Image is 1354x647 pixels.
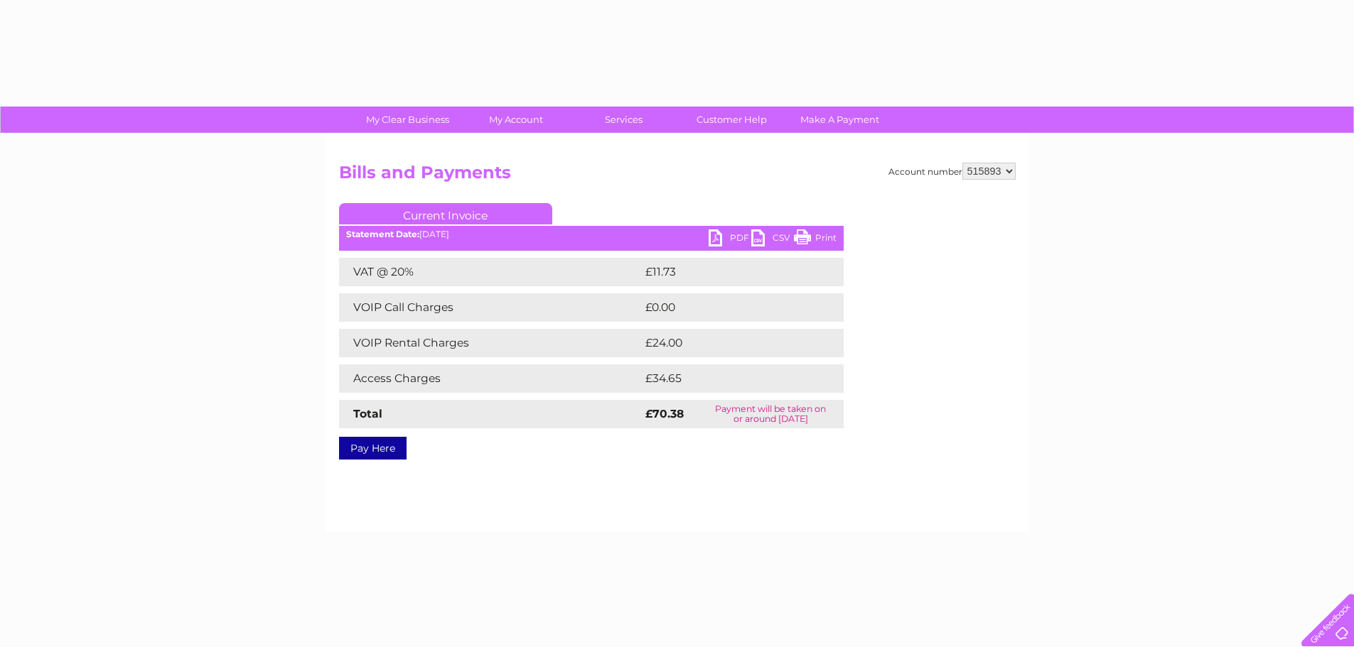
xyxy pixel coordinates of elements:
a: CSV [751,229,794,250]
a: Make A Payment [781,107,898,133]
a: My Account [457,107,574,133]
a: Pay Here [339,437,407,460]
a: Current Invoice [339,203,552,224]
td: £0.00 [642,293,811,322]
b: Statement Date: [346,229,419,239]
td: VOIP Rental Charges [339,329,642,357]
td: Access Charges [339,364,642,393]
a: Customer Help [673,107,790,133]
div: Account number [888,163,1016,180]
a: Services [565,107,682,133]
a: Print [794,229,837,250]
a: My Clear Business [349,107,466,133]
h2: Bills and Payments [339,163,1016,190]
strong: £70.38 [645,407,684,420]
a: PDF [709,229,751,250]
td: £24.00 [642,329,816,357]
div: [DATE] [339,229,844,239]
td: VAT @ 20% [339,258,642,286]
td: £11.73 [642,258,812,286]
td: VOIP Call Charges [339,293,642,322]
td: Payment will be taken on or around [DATE] [698,400,844,428]
td: £34.65 [642,364,815,393]
strong: Total [353,407,382,420]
